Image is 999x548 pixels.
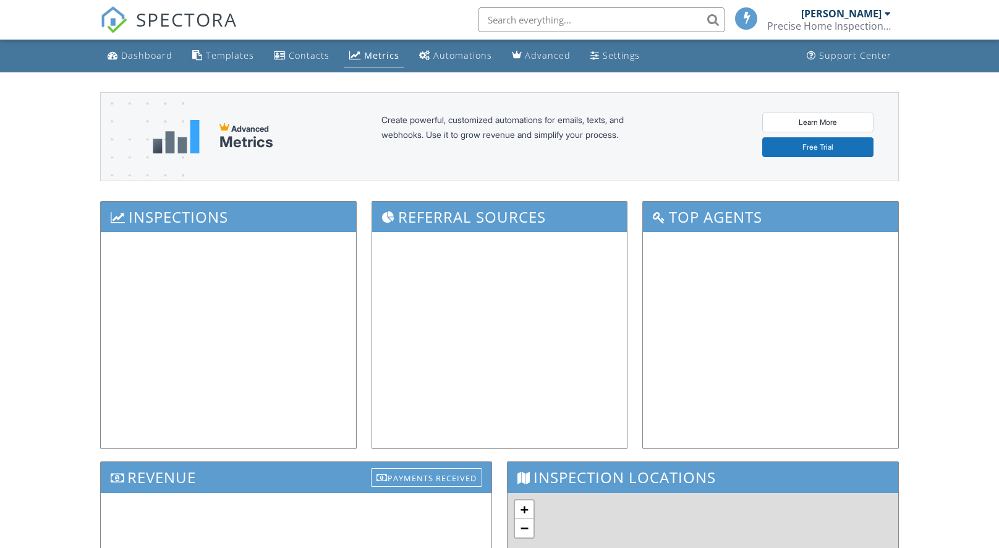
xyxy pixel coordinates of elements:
h3: Inspection Locations [508,462,898,492]
div: Contacts [289,49,329,61]
a: Zoom in [515,500,534,519]
div: Metrics [219,134,273,151]
div: Metrics [364,49,399,61]
h3: Top Agents [643,202,898,232]
div: Payments Received [371,468,482,487]
a: Payments Received [371,465,482,486]
h3: Revenue [101,462,491,492]
a: Dashboard [103,45,177,67]
img: metrics-aadfce2e17a16c02574e7fc40e4d6b8174baaf19895a402c862ea781aae8ef5b.svg [153,120,200,153]
div: Automations [433,49,492,61]
img: The Best Home Inspection Software - Spectora [100,6,127,33]
a: SPECTORA [100,17,237,43]
img: advanced-banner-bg-f6ff0eecfa0ee76150a1dea9fec4b49f333892f74bc19f1b897a312d7a1b2ff3.png [101,93,184,229]
a: Automations (Basic) [414,45,497,67]
div: Precise Home Inspections LLC [767,20,891,32]
div: Dashboard [121,49,172,61]
span: SPECTORA [136,6,237,32]
a: Templates [187,45,259,67]
div: Templates [206,49,254,61]
a: Metrics [344,45,404,67]
h3: Referral Sources [372,202,627,232]
a: Free Trial [762,137,874,157]
h3: Inspections [101,202,356,232]
div: Support Center [819,49,891,61]
a: Advanced [507,45,576,67]
a: Contacts [269,45,334,67]
input: Search everything... [478,7,725,32]
div: Advanced [525,49,571,61]
div: [PERSON_NAME] [801,7,882,20]
span: Advanced [231,124,269,134]
a: Support Center [802,45,896,67]
a: Learn More [762,113,874,132]
a: Zoom out [515,519,534,537]
a: Settings [585,45,645,67]
div: Settings [603,49,640,61]
div: Create powerful, customized automations for emails, texts, and webhooks. Use it to grow revenue a... [381,113,653,161]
